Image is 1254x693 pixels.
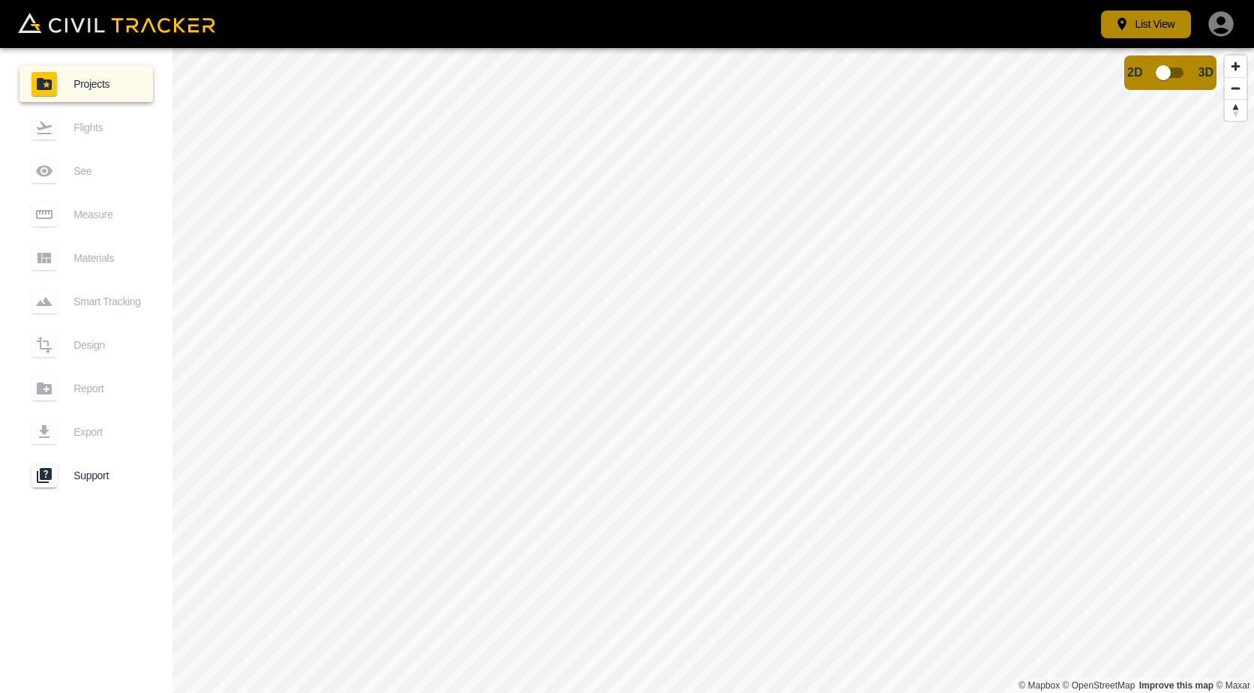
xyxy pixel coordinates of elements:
[73,469,141,481] span: Support
[73,78,141,90] span: Projects
[19,66,153,102] a: Projects
[1063,680,1135,691] a: OpenStreetMap
[1216,680,1250,691] a: Maxar
[1127,66,1142,79] span: 2D
[18,13,215,33] img: Civil Tracker
[1198,66,1213,79] span: 3D
[1139,680,1213,691] a: Map feedback
[1225,99,1246,121] button: Reset bearing to north
[1018,680,1060,691] a: Mapbox
[1101,10,1191,38] button: List View
[1225,55,1246,77] button: Zoom in
[172,48,1254,693] canvas: Map
[1225,77,1246,99] button: Zoom out
[19,457,153,493] a: Support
